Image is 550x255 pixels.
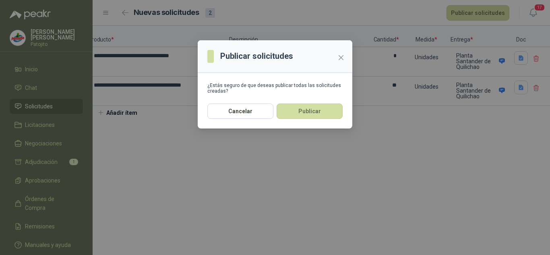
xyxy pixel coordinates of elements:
[220,50,293,62] h3: Publicar solicitudes
[207,83,343,94] div: ¿Estás seguro de que deseas publicar todas las solicitudes creadas?
[338,54,344,61] span: close
[207,104,273,119] button: Cancelar
[277,104,343,119] button: Publicar
[335,51,347,64] button: Close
